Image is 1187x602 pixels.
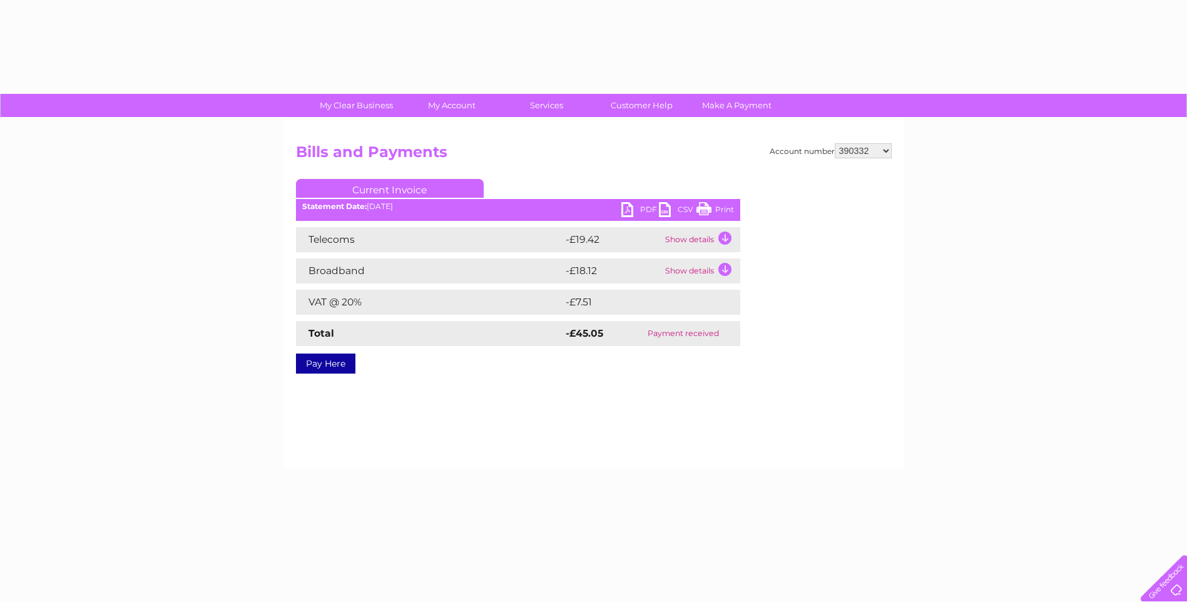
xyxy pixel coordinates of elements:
a: Services [495,94,598,117]
div: [DATE] [296,202,740,211]
td: Show details [662,227,740,252]
a: Make A Payment [685,94,788,117]
td: -£7.51 [563,290,711,315]
a: My Account [400,94,503,117]
a: CSV [659,202,696,220]
a: PDF [621,202,659,220]
b: Statement Date: [302,202,367,211]
a: Current Invoice [296,179,484,198]
td: Payment received [626,321,740,346]
strong: Total [308,327,334,339]
td: Show details [662,258,740,283]
td: VAT @ 20% [296,290,563,315]
h2: Bills and Payments [296,143,892,167]
td: Telecoms [296,227,563,252]
a: Pay Here [296,354,355,374]
strong: -£45.05 [566,327,603,339]
div: Account number [770,143,892,158]
a: Customer Help [590,94,693,117]
a: Print [696,202,734,220]
td: -£19.42 [563,227,662,252]
a: My Clear Business [305,94,408,117]
td: Broadband [296,258,563,283]
td: -£18.12 [563,258,662,283]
